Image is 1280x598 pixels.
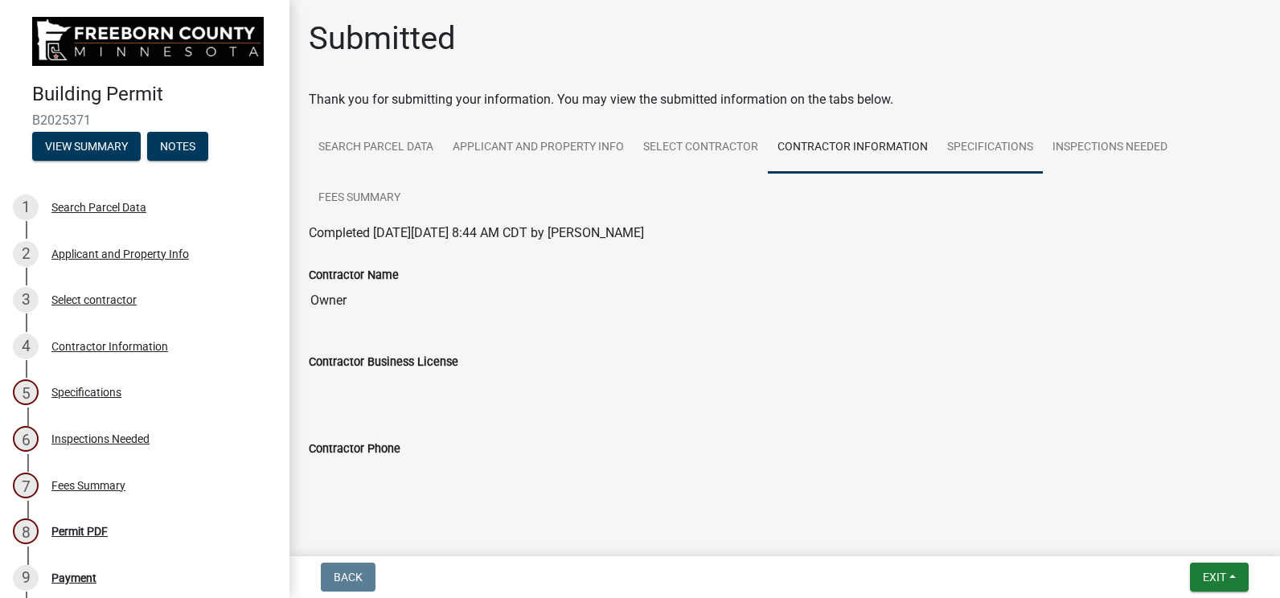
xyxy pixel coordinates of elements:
div: 9 [13,565,39,591]
div: Select contractor [51,294,137,305]
button: Exit [1190,563,1249,592]
button: Back [321,563,375,592]
div: Fees Summary [51,480,125,491]
a: Fees Summary [309,173,410,224]
div: 5 [13,379,39,405]
a: Specifications [937,122,1043,174]
button: Notes [147,132,208,161]
div: 1 [13,195,39,220]
div: Permit PDF [51,526,108,537]
div: 7 [13,473,39,498]
div: 6 [13,426,39,452]
div: Thank you for submitting your information. You may view the submitted information on the tabs below. [309,90,1261,109]
div: 4 [13,334,39,359]
div: 2 [13,241,39,267]
span: Back [334,571,363,584]
wm-modal-confirm: Notes [147,141,208,154]
label: Contractor Name [309,270,399,281]
div: Inspections Needed [51,433,150,444]
img: Freeborn County, Minnesota [32,17,264,66]
a: Select contractor [634,122,768,174]
a: Inspections Needed [1043,122,1177,174]
div: Contractor Information [51,341,168,352]
div: 3 [13,287,39,313]
div: 8 [13,518,39,544]
a: Applicant and Property Info [443,122,634,174]
span: Exit [1203,571,1226,584]
button: View Summary [32,132,141,161]
span: B2025371 [32,113,257,128]
h4: Building Permit [32,83,277,106]
div: Payment [51,572,96,584]
wm-modal-confirm: Summary [32,141,141,154]
div: Applicant and Property Info [51,248,189,260]
a: Contractor Information [768,122,937,174]
label: Contractor Business License [309,357,458,368]
h1: Submitted [309,19,456,58]
div: Specifications [51,387,121,398]
a: Search Parcel Data [309,122,443,174]
span: Completed [DATE][DATE] 8:44 AM CDT by [PERSON_NAME] [309,225,644,240]
label: Contractor Phone [309,444,400,455]
div: Search Parcel Data [51,202,146,213]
